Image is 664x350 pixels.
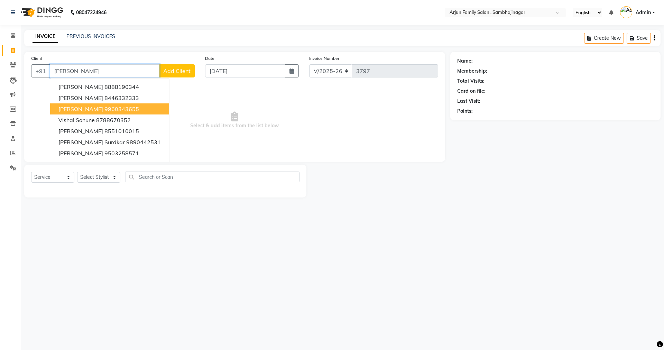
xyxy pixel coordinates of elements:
[58,139,125,146] span: [PERSON_NAME] Surdkar
[126,172,299,182] input: Search or Scan
[457,57,473,65] div: Name:
[584,33,624,44] button: Create New
[163,67,191,74] span: Add Client
[457,67,487,75] div: Membership:
[457,108,473,115] div: Points:
[104,94,139,101] ngb-highlight: 8446332333
[50,64,159,77] input: Search by Name/Mobile/Email/Code
[104,83,139,90] ngb-highlight: 8888190344
[76,3,107,22] b: 08047224946
[104,105,139,112] ngb-highlight: 9960343655
[31,86,438,155] span: Select & add items from the list below
[58,105,103,112] span: [PERSON_NAME]
[58,117,95,123] span: Vishal Sonune
[309,55,339,62] label: Invoice Number
[636,9,651,16] span: Admin
[126,139,161,146] ngb-highlight: 9890442531
[457,77,485,85] div: Total Visits:
[66,33,115,39] a: PREVIOUS INVOICES
[104,161,139,168] ngb-highlight: 9730768542
[18,3,65,22] img: logo
[96,117,131,123] ngb-highlight: 8788670352
[33,30,58,43] a: INVOICE
[620,6,632,18] img: Admin
[104,128,139,135] ngb-highlight: 8551010015
[627,33,651,44] button: Save
[58,150,103,157] span: [PERSON_NAME]
[58,128,103,135] span: [PERSON_NAME]
[205,55,214,62] label: Date
[58,83,103,90] span: [PERSON_NAME]
[31,55,42,62] label: Client
[58,161,103,168] span: [PERSON_NAME]
[58,94,103,101] span: [PERSON_NAME]
[457,98,480,105] div: Last Visit:
[31,64,50,77] button: +91
[104,150,139,157] ngb-highlight: 9503258571
[159,64,195,77] button: Add Client
[457,87,486,95] div: Card on file:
